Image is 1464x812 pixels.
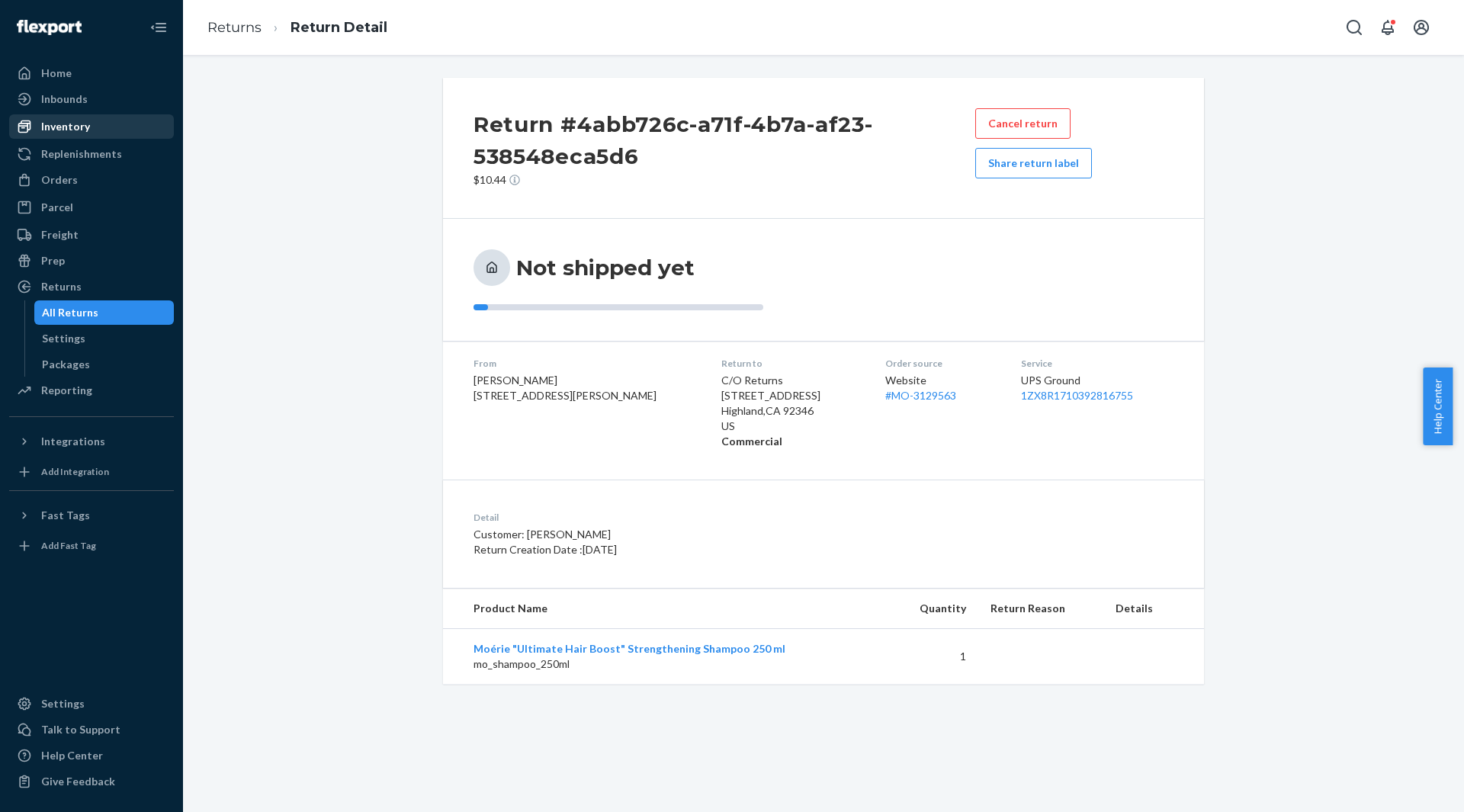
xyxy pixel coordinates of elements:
div: Home [41,66,72,81]
button: Cancel return [975,108,1071,139]
button: Help Center [1423,367,1453,445]
dt: Order source [885,357,997,370]
a: Moérie "Ultimate Hair Boost" Strengthening Shampoo 250 ml [474,642,785,655]
p: Return Creation Date : [DATE] [474,542,895,557]
a: Return Detail [291,19,387,36]
div: Orders [41,172,78,188]
a: Home [9,61,174,85]
a: Settings [9,692,174,716]
a: Settings [34,326,175,351]
dt: Return to [721,357,861,370]
div: Talk to Support [41,722,120,737]
p: $10.44 [474,172,975,188]
a: Packages [34,352,175,377]
div: Packages [42,357,90,372]
div: Add Fast Tag [41,539,96,552]
p: mo_shampoo_250ml [474,656,877,672]
div: All Returns [42,305,98,320]
div: Fast Tags [41,508,90,523]
div: Returns [41,279,82,294]
a: All Returns [34,300,175,325]
button: Fast Tags [9,503,174,528]
p: C/O Returns [721,373,861,388]
button: Share return label [975,148,1092,178]
dt: Service [1021,357,1173,370]
p: Highland , CA 92346 [721,403,861,419]
th: Return Reason [978,589,1103,629]
th: Quantity [889,589,978,629]
ol: breadcrumbs [195,5,400,50]
div: Integrations [41,434,105,449]
span: UPS Ground [1021,374,1080,387]
a: Returns [207,19,262,36]
a: Inbounds [9,87,174,111]
h2: Return #4abb726c-a71f-4b7a-af23-538548eca5d6 [474,108,975,172]
a: Talk to Support [9,717,174,742]
a: Add Fast Tag [9,534,174,558]
a: Replenishments [9,142,174,166]
span: [PERSON_NAME] [STREET_ADDRESS][PERSON_NAME] [474,374,657,402]
button: Open Search Box [1339,12,1369,43]
th: Details [1103,589,1204,629]
div: Add Integration [41,465,109,478]
a: Reporting [9,378,174,403]
a: Help Center [9,743,174,768]
a: Prep [9,249,174,273]
div: Prep [41,253,65,268]
a: Returns [9,274,174,299]
div: Website [885,373,997,403]
div: Inventory [41,119,90,134]
a: 1ZX8R1710392816755 [1021,389,1133,402]
div: Settings [42,331,85,346]
div: Inbounds [41,91,88,107]
a: #MO-3129563 [885,389,956,402]
p: US [721,419,861,434]
td: 1 [889,629,978,685]
button: Give Feedback [9,769,174,794]
p: [STREET_ADDRESS] [721,388,861,403]
th: Product Name [443,589,889,629]
div: Freight [41,227,79,242]
dt: Detail [474,511,895,524]
button: Open account menu [1406,12,1437,43]
div: Settings [41,696,85,711]
a: Freight [9,223,174,247]
a: Parcel [9,195,174,220]
div: Reporting [41,383,92,398]
div: Help Center [41,748,103,763]
a: Orders [9,168,174,192]
img: Flexport logo [17,20,82,35]
button: Close Navigation [143,12,174,43]
button: Open notifications [1372,12,1403,43]
div: Replenishments [41,146,122,162]
div: Parcel [41,200,73,215]
h3: Not shipped yet [516,254,695,281]
p: Customer: [PERSON_NAME] [474,527,895,542]
dt: From [474,357,697,370]
div: Give Feedback [41,774,115,789]
button: Integrations [9,429,174,454]
a: Inventory [9,114,174,139]
a: Add Integration [9,460,174,484]
strong: Commercial [721,435,782,448]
